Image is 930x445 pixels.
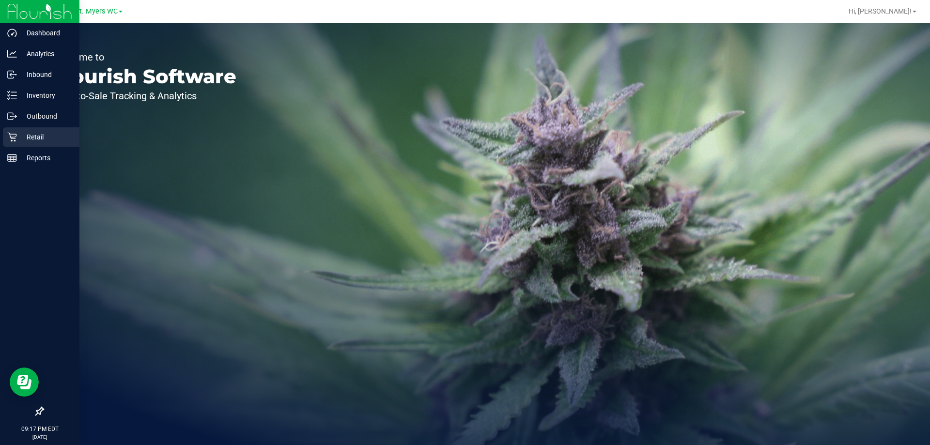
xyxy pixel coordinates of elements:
[52,52,236,62] p: Welcome to
[4,425,75,433] p: 09:17 PM EDT
[17,131,75,143] p: Retail
[7,111,17,121] inline-svg: Outbound
[10,368,39,397] iframe: Resource center
[17,48,75,60] p: Analytics
[849,7,912,15] span: Hi, [PERSON_NAME]!
[17,152,75,164] p: Reports
[17,69,75,80] p: Inbound
[52,67,236,86] p: Flourish Software
[76,7,118,15] span: Ft. Myers WC
[7,132,17,142] inline-svg: Retail
[17,90,75,101] p: Inventory
[7,70,17,79] inline-svg: Inbound
[7,49,17,59] inline-svg: Analytics
[17,110,75,122] p: Outbound
[17,27,75,39] p: Dashboard
[52,91,236,101] p: Seed-to-Sale Tracking & Analytics
[7,153,17,163] inline-svg: Reports
[7,28,17,38] inline-svg: Dashboard
[7,91,17,100] inline-svg: Inventory
[4,433,75,441] p: [DATE]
